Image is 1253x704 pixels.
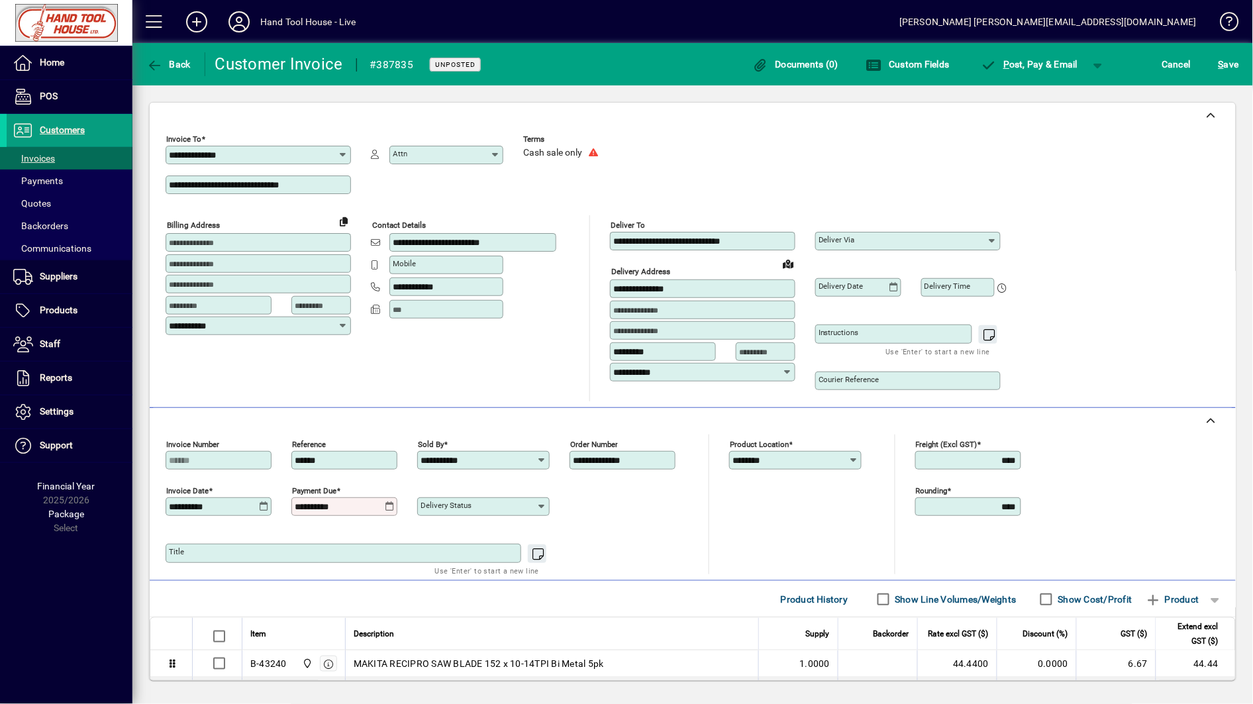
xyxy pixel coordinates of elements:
[997,650,1076,678] td: 0.0000
[1146,589,1199,610] span: Product
[393,259,416,268] mat-label: Mobile
[1056,593,1132,606] label: Show Cost/Profit
[611,221,645,230] mat-label: Deliver To
[916,440,977,449] mat-label: Freight (excl GST)
[333,211,354,232] button: Copy to Delivery address
[874,627,909,641] span: Backorder
[435,60,476,69] span: Unposted
[863,52,953,76] button: Custom Fields
[370,54,414,75] div: #387835
[1164,619,1219,648] span: Extend excl GST ($)
[819,328,859,337] mat-label: Instructions
[260,11,356,32] div: Hand Tool House - Live
[132,52,205,76] app-page-header-button: Back
[38,481,95,491] span: Financial Year
[13,243,91,254] span: Communications
[7,192,132,215] a: Quotes
[730,440,789,449] mat-label: Product location
[40,91,58,101] span: POS
[13,153,55,164] span: Invoices
[800,657,830,670] span: 1.0000
[781,589,848,610] span: Product History
[292,486,336,495] mat-label: Payment due
[40,57,64,68] span: Home
[7,328,132,361] a: Staff
[7,237,132,260] a: Communications
[48,509,84,519] span: Package
[752,59,838,70] span: Documents (0)
[354,657,604,670] span: MAKITA RECIPRO SAW BLADE 152 x 10-14TPI Bi Metal 5pk
[1219,59,1224,70] span: S
[7,260,132,293] a: Suppliers
[1003,59,1009,70] span: P
[805,627,830,641] span: Supply
[354,627,394,641] span: Description
[292,440,326,449] mat-label: Reference
[819,375,879,384] mat-label: Courier Reference
[13,198,51,209] span: Quotes
[40,338,60,349] span: Staff
[393,149,407,158] mat-label: Attn
[916,486,948,495] mat-label: Rounding
[250,657,287,670] div: B-43240
[13,221,68,231] span: Backorders
[1076,650,1156,678] td: 6.67
[570,440,618,449] mat-label: Order number
[166,486,209,495] mat-label: Invoice date
[899,11,1197,32] div: [PERSON_NAME] [PERSON_NAME][EMAIL_ADDRESS][DOMAIN_NAME]
[893,593,1017,606] label: Show Line Volumes/Weights
[1139,587,1206,611] button: Product
[40,440,73,450] span: Support
[166,440,219,449] mat-label: Invoice number
[7,147,132,170] a: Invoices
[974,52,1085,76] button: Post, Pay & Email
[523,148,582,158] span: Cash sale only
[7,170,132,192] a: Payments
[146,59,191,70] span: Back
[981,59,1078,70] span: ost, Pay & Email
[7,80,132,113] a: POS
[418,440,444,449] mat-label: Sold by
[1215,52,1242,76] button: Save
[169,547,184,556] mat-label: Title
[299,656,314,671] span: Frankton
[7,294,132,327] a: Products
[776,587,854,611] button: Product History
[435,563,539,578] mat-hint: Use 'Enter' to start a new line
[1156,650,1235,678] td: 44.44
[40,125,85,135] span: Customers
[40,406,74,417] span: Settings
[175,10,218,34] button: Add
[40,305,77,315] span: Products
[7,395,132,428] a: Settings
[143,52,194,76] button: Back
[1023,627,1068,641] span: Discount (%)
[886,344,990,359] mat-hint: Use 'Enter' to start a new line
[1219,54,1239,75] span: ave
[928,627,989,641] span: Rate excl GST ($)
[1210,3,1236,46] a: Knowledge Base
[819,281,864,291] mat-label: Delivery date
[7,215,132,237] a: Backorders
[866,59,950,70] span: Custom Fields
[1159,52,1195,76] button: Cancel
[7,429,132,462] a: Support
[1121,627,1148,641] span: GST ($)
[40,372,72,383] span: Reports
[926,657,989,670] div: 44.4400
[819,235,855,244] mat-label: Deliver via
[1162,54,1191,75] span: Cancel
[40,271,77,281] span: Suppliers
[13,176,63,186] span: Payments
[166,134,201,144] mat-label: Invoice To
[925,281,971,291] mat-label: Delivery time
[421,501,472,510] mat-label: Delivery status
[250,627,266,641] span: Item
[749,52,842,76] button: Documents (0)
[7,46,132,79] a: Home
[218,10,260,34] button: Profile
[7,362,132,395] a: Reports
[215,54,343,75] div: Customer Invoice
[523,135,603,144] span: Terms
[777,253,799,274] a: View on map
